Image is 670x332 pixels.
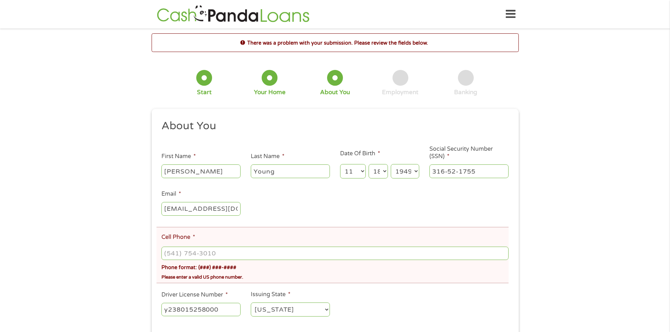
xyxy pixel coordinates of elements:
label: First Name [161,153,196,160]
label: Driver License Number [161,291,228,299]
h2: About You [161,119,503,133]
h2: There was a problem with your submission. Please review the fields below. [152,39,518,47]
label: Email [161,190,181,198]
label: Cell Phone [161,234,195,241]
div: Employment [382,89,419,96]
label: Date Of Birth [340,150,380,157]
div: Start [197,89,212,96]
div: About You [320,89,350,96]
div: Your Home [254,89,286,96]
img: GetLoanNow Logo [155,4,312,24]
label: Social Security Number (SSN) [429,145,509,160]
div: Please enter a valid US phone number. [161,271,508,281]
label: Last Name [251,153,285,160]
input: John [161,164,241,178]
input: 078-05-1120 [429,164,509,178]
div: Phone format: (###) ###-#### [161,261,508,272]
input: (541) 754-3010 [161,247,508,260]
label: Issuing State [251,291,291,298]
div: Banking [454,89,477,96]
input: Smith [251,164,330,178]
input: john@gmail.com [161,202,241,215]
